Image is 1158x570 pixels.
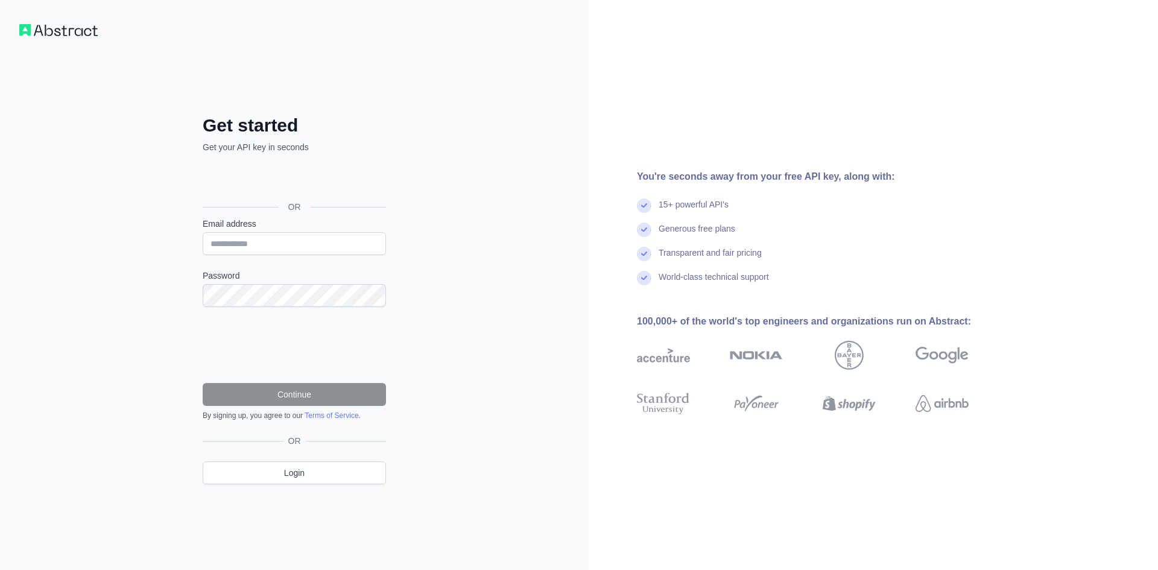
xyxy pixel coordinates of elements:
[283,435,306,447] span: OR
[637,169,1007,184] div: You're seconds away from your free API key, along with:
[197,166,390,193] iframe: Sign in with Google Button
[916,341,969,370] img: google
[19,24,98,36] img: Workflow
[730,341,783,370] img: nokia
[823,390,876,417] img: shopify
[203,383,386,406] button: Continue
[730,390,783,417] img: payoneer
[835,341,864,370] img: bayer
[659,271,769,295] div: World-class technical support
[637,223,651,237] img: check mark
[203,461,386,484] a: Login
[637,247,651,261] img: check mark
[637,314,1007,329] div: 100,000+ of the world's top engineers and organizations run on Abstract:
[279,201,311,213] span: OR
[637,198,651,213] img: check mark
[916,390,969,417] img: airbnb
[637,271,651,285] img: check mark
[659,198,729,223] div: 15+ powerful API's
[203,270,386,282] label: Password
[659,247,762,271] div: Transparent and fair pricing
[203,411,386,420] div: By signing up, you agree to our .
[305,411,358,420] a: Terms of Service
[637,390,690,417] img: stanford university
[203,141,386,153] p: Get your API key in seconds
[203,218,386,230] label: Email address
[659,223,735,247] div: Generous free plans
[203,321,386,369] iframe: reCAPTCHA
[203,115,386,136] h2: Get started
[637,341,690,370] img: accenture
